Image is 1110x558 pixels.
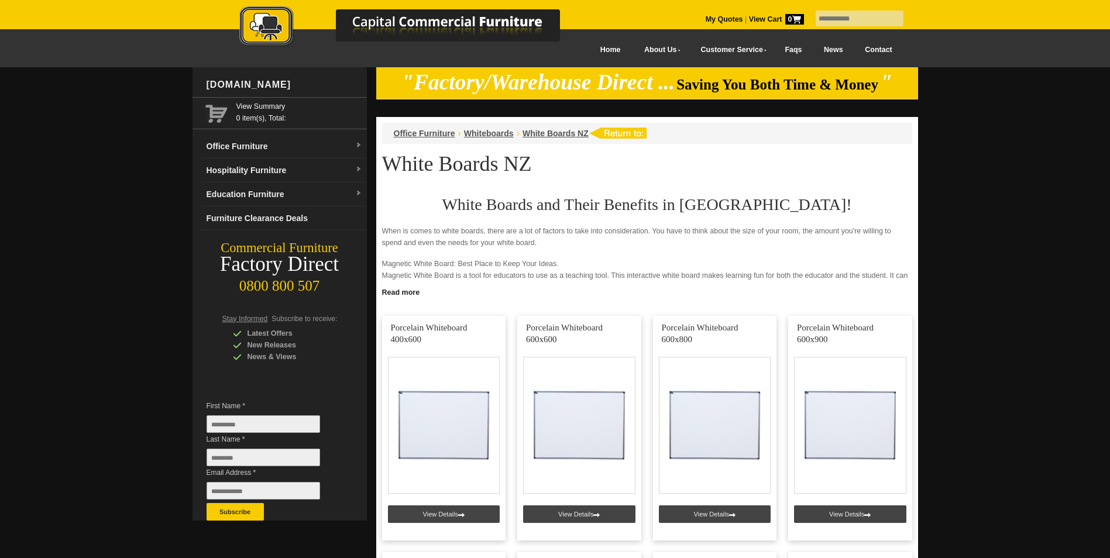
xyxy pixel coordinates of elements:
div: [DOMAIN_NAME] [202,67,367,102]
li: › [458,128,461,139]
img: dropdown [355,166,362,173]
span: Email Address * [207,467,338,478]
a: My Quotes [706,15,743,23]
img: dropdown [355,190,362,197]
a: Education Furnituredropdown [202,182,367,206]
input: Last Name * [207,449,320,466]
img: dropdown [355,142,362,149]
span: Subscribe to receive: [272,315,337,323]
span: Stay Informed [222,315,268,323]
a: View Cart0 [747,15,803,23]
div: Commercial Furniture [193,240,367,256]
em: " [880,70,892,94]
a: Hospitality Furnituredropdown [202,159,367,182]
button: Subscribe [207,503,264,521]
span: 0 item(s), Total: [236,101,362,122]
img: return to [589,128,647,139]
span: Saving You Both Time & Money [676,77,878,92]
span: Last Name * [207,433,338,445]
div: New Releases [233,339,344,351]
strong: View Cart [749,15,804,23]
img: Capital Commercial Furniture Logo [207,6,617,49]
a: News [813,37,854,63]
span: First Name * [207,400,338,412]
a: Whiteboards [464,129,514,138]
div: Latest Offers [233,328,344,339]
li: › [517,128,520,139]
h1: White Boards NZ [382,153,912,175]
a: White Boards NZ [523,129,589,138]
div: News & Views [233,351,344,363]
div: Factory Direct [193,256,367,273]
a: Customer Service [688,37,774,63]
a: Office Furniture [394,129,455,138]
a: Office Furnituredropdown [202,135,367,159]
span: 0 [785,14,804,25]
a: Click to read more [376,284,918,298]
a: Furniture Clearance Deals [202,206,367,230]
em: "Factory/Warehouse Direct ... [401,70,675,94]
a: Contact [854,37,903,63]
h2: White Boards and Their Benefits in [GEOGRAPHIC_DATA]! [382,196,912,213]
a: View Summary [236,101,362,112]
p: Magnetic White Board: Best Place to Keep Your Ideas. Magnetic White Board is a tool for educators... [382,258,912,293]
p: When is comes to white boards, there are a lot of factors to take into consideration. You have to... [382,225,912,249]
a: About Us [631,37,688,63]
a: Faqs [774,37,813,63]
input: Email Address * [207,482,320,500]
div: 0800 800 507 [193,272,367,294]
a: Capital Commercial Furniture Logo [207,6,617,52]
input: First Name * [207,415,320,433]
